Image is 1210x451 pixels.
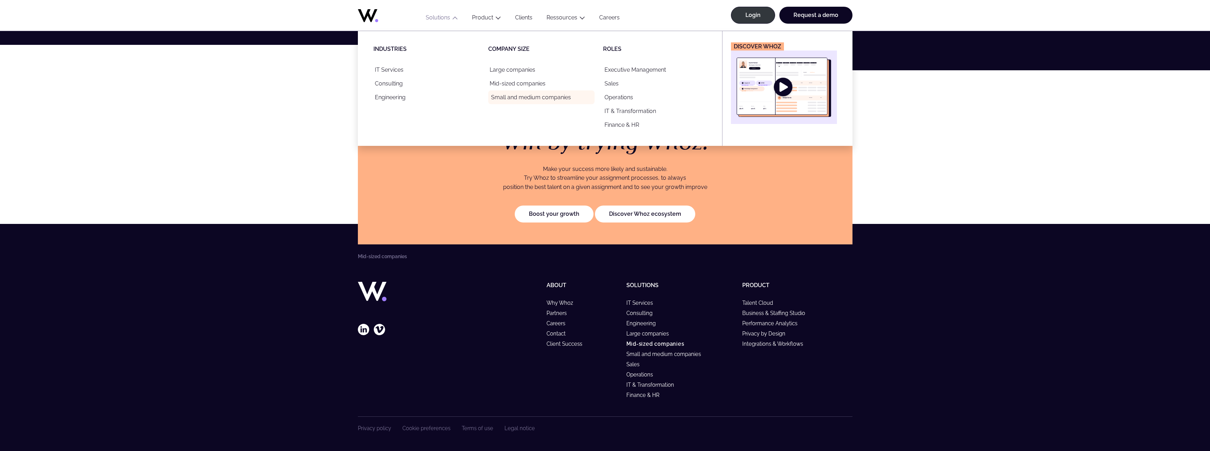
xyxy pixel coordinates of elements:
[592,14,627,24] a: Careers
[742,320,804,326] a: Performance Analytics
[1163,404,1200,441] iframe: Chatbot
[603,104,709,118] a: IT & Transformation
[626,392,666,398] a: Finance & HR
[742,282,769,289] a: Product
[626,372,659,378] a: Operations
[731,42,837,124] a: Discover Whoz
[626,361,646,367] a: Sales
[742,341,809,347] a: Integrations & Workflows
[626,382,680,388] a: IT & Transformation
[358,254,852,259] nav: Breadcrumbs
[547,331,572,337] a: Contact
[603,45,718,53] p: Roles
[595,206,695,222] a: Discover Whoz ecosystem
[504,425,535,431] a: Legal notice
[626,282,737,289] h5: Solutions
[465,14,508,24] button: Product
[742,300,779,306] a: Talent Cloud
[358,425,391,431] a: Privacy policy
[508,14,539,24] a: Clients
[626,341,691,347] a: Mid-sized companies
[373,45,488,53] p: Industries
[626,300,659,306] a: IT Services
[358,254,407,259] li: Mid-sized companies
[626,351,707,357] a: Small and medium companies
[603,118,709,132] a: Finance & HR
[626,331,675,337] a: Large companies
[488,77,595,90] a: Mid-sized companies
[547,282,620,289] h5: About
[539,14,592,24] button: Ressources
[484,92,727,153] p: No time to waste.
[742,331,792,337] a: Privacy by Design
[488,90,595,104] a: Small and medium companies
[462,425,493,431] a: Terms of use
[488,63,595,77] a: Large companies
[547,300,579,306] a: Why Whoz
[472,14,493,21] a: Product
[603,63,709,77] a: Executive Management
[547,341,589,347] a: Client Success
[547,310,573,316] a: Partners
[547,14,577,21] a: Ressources
[488,45,603,53] p: Company size
[742,310,811,316] a: Business & Staffing Studio
[373,77,480,90] a: Consulting
[358,425,535,431] nav: Footer Navigation
[373,63,480,77] a: IT Services
[603,90,709,104] a: Operations
[484,165,727,191] p: Make your success more likely and sustainable. Try Whoz to streamline your assignment processes, ...
[731,42,784,51] figcaption: Discover Whoz
[731,7,775,24] a: Login
[626,320,662,326] a: Engineering
[373,90,480,104] a: Engineering
[626,310,659,316] a: Consulting
[547,320,572,326] a: Careers
[419,14,465,24] button: Solutions
[402,425,450,431] a: Cookie preferences
[603,77,709,90] a: Sales
[515,206,594,222] a: Boost your growth
[779,7,852,24] a: Request a demo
